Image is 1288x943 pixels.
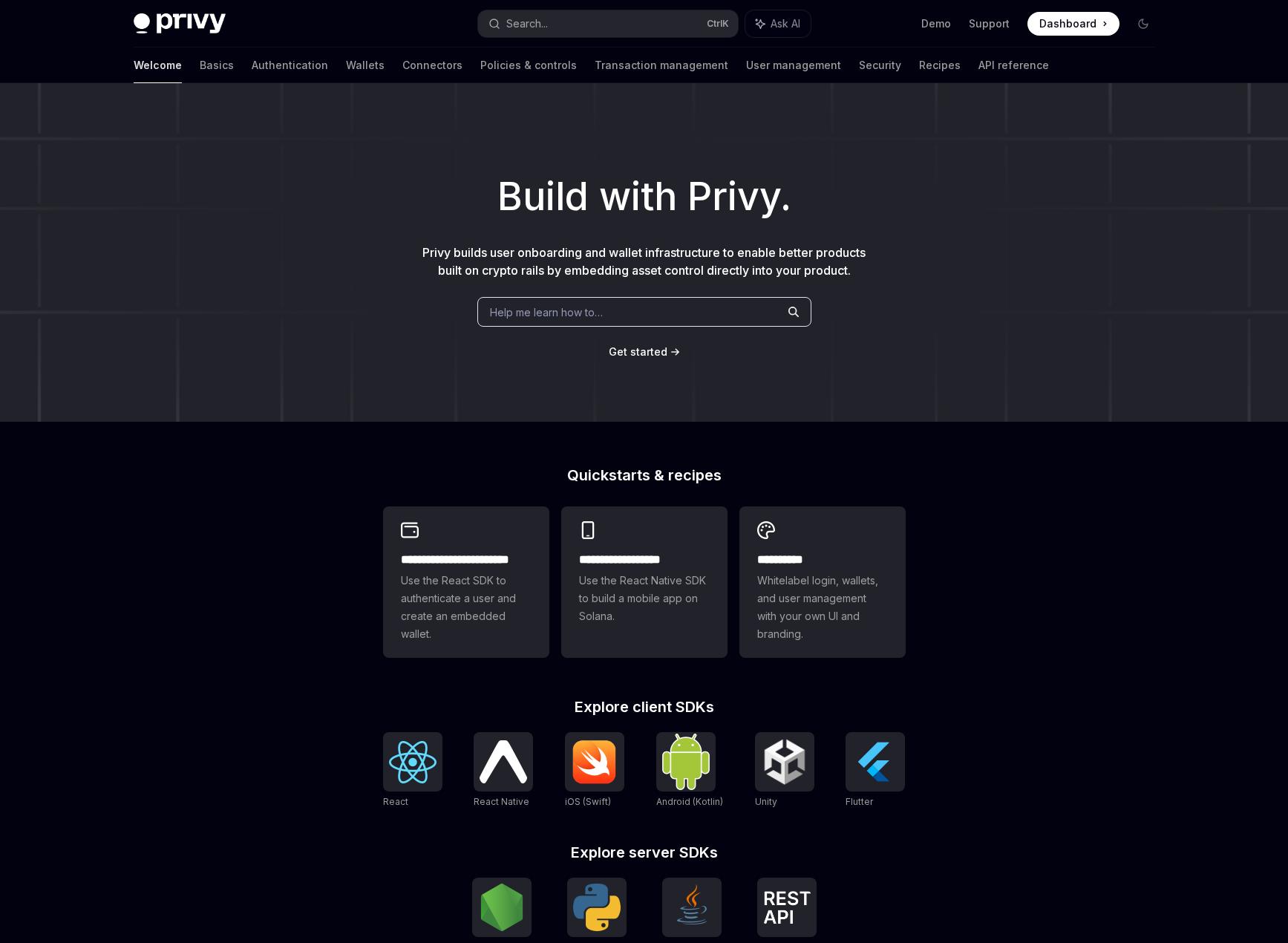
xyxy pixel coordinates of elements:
img: iOS (Swift) [571,740,618,784]
a: Android (Kotlin)Android (Kotlin) [656,732,723,809]
span: Flutter [846,796,873,807]
span: Ask AI [771,16,800,31]
a: **** **** **** ***Use the React Native SDK to build a mobile app on Solana. [561,506,728,658]
span: Whitelabel login, wallets, and user management with your own UI and branding. [757,572,888,643]
img: React [389,741,437,783]
h1: Build with Privy. [24,168,1264,226]
a: Dashboard [1027,12,1119,36]
img: Unity [761,738,808,786]
span: React [383,796,408,807]
a: Welcome [134,48,182,83]
span: Ctrl K [707,18,729,30]
h2: Explore server SDKs [383,845,906,860]
img: dark logo [134,13,226,34]
a: Policies & controls [480,48,577,83]
a: FlutterFlutter [846,732,905,809]
a: Wallets [346,48,385,83]
a: API reference [978,48,1049,83]
span: Use the React SDK to authenticate a user and create an embedded wallet. [401,572,532,643]
a: React NativeReact Native [474,732,533,809]
a: Basics [200,48,234,83]
div: Search... [506,15,548,33]
img: Python [573,884,621,931]
button: Ask AI [745,10,811,37]
img: React Native [480,740,527,783]
a: Support [969,16,1010,31]
span: iOS (Swift) [565,796,611,807]
button: Toggle dark mode [1131,12,1155,36]
span: Use the React Native SDK to build a mobile app on Solana. [579,572,710,625]
span: Help me learn how to… [490,304,603,320]
a: Recipes [919,48,961,83]
span: Privy builds user onboarding and wallet infrastructure to enable better products built on crypto ... [422,245,866,278]
a: Connectors [402,48,462,83]
span: Get started [609,345,667,358]
span: Android (Kotlin) [656,796,723,807]
img: Android (Kotlin) [662,734,710,789]
a: UnityUnity [755,732,814,809]
img: Java [668,884,716,931]
a: Security [859,48,901,83]
img: REST API [763,891,811,924]
a: ReactReact [383,732,442,809]
a: Demo [921,16,951,31]
span: Dashboard [1039,16,1096,31]
h2: Quickstarts & recipes [383,468,906,483]
a: Authentication [252,48,328,83]
a: Get started [609,345,667,359]
button: Search...CtrlK [478,10,738,37]
img: NodeJS [478,884,526,931]
span: Unity [755,796,777,807]
span: React Native [474,796,529,807]
img: Flutter [851,738,899,786]
a: **** *****Whitelabel login, wallets, and user management with your own UI and branding. [739,506,906,658]
a: iOS (Swift)iOS (Swift) [565,732,624,809]
a: Transaction management [595,48,728,83]
a: User management [746,48,841,83]
h2: Explore client SDKs [383,699,906,714]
